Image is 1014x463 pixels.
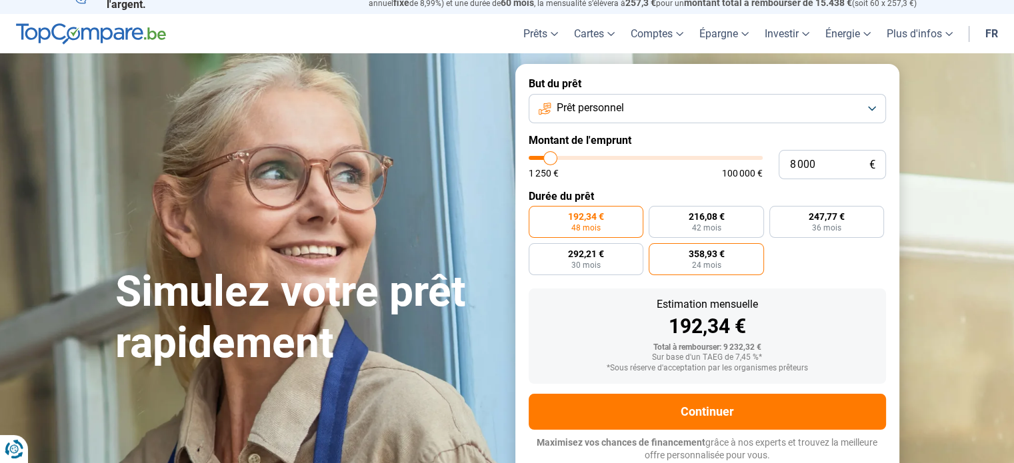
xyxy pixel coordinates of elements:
[691,224,721,232] span: 42 mois
[539,343,875,352] div: Total à rembourser: 9 232,32 €
[568,212,604,221] span: 192,34 €
[539,316,875,336] div: 192,34 €
[529,77,886,90] label: But du prêt
[688,212,724,221] span: 216,08 €
[539,353,875,362] div: Sur base d'un TAEG de 7,45 %*
[623,14,691,53] a: Comptes
[757,14,817,53] a: Investir
[515,14,566,53] a: Prêts
[529,394,886,430] button: Continuer
[529,94,886,123] button: Prêt personnel
[115,266,499,369] h1: Simulez votre prêt rapidement
[529,169,559,178] span: 1 250 €
[568,249,604,258] span: 292,21 €
[977,14,1006,53] a: fr
[691,14,757,53] a: Épargne
[566,14,623,53] a: Cartes
[812,224,841,232] span: 36 mois
[539,299,875,310] div: Estimation mensuelle
[529,436,886,462] p: grâce à nos experts et trouvez la meilleure offre personnalisée pour vous.
[809,212,845,221] span: 247,77 €
[722,169,763,178] span: 100 000 €
[557,101,624,115] span: Prêt personnel
[817,14,879,53] a: Énergie
[529,190,886,203] label: Durée du prêt
[16,23,166,45] img: TopCompare
[539,364,875,373] div: *Sous réserve d'acceptation par les organismes prêteurs
[688,249,724,258] span: 358,93 €
[879,14,961,53] a: Plus d'infos
[571,224,601,232] span: 48 mois
[571,261,601,269] span: 30 mois
[869,159,875,171] span: €
[691,261,721,269] span: 24 mois
[529,134,886,147] label: Montant de l'emprunt
[537,437,705,448] span: Maximisez vos chances de financement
